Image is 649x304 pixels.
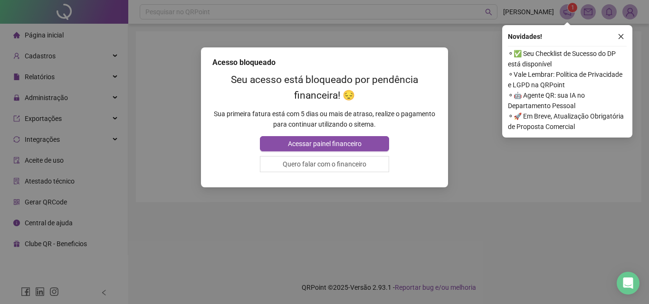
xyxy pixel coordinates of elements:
div: Open Intercom Messenger [617,272,639,295]
span: ⚬ 🚀 Em Breve, Atualização Obrigatória de Proposta Comercial [508,111,627,132]
span: Acessar painel financeiro [288,138,362,149]
span: ⚬ 🤖 Agente QR: sua IA no Departamento Pessoal [508,90,627,111]
span: ⚬ Vale Lembrar: Política de Privacidade e LGPD na QRPoint [508,69,627,90]
div: Acesso bloqueado [212,57,437,68]
h2: Seu acesso está bloqueado por pendência financeira! 😔 [212,72,437,103]
p: Sua primeira fatura está com 5 dias ou mais de atraso, realize o pagamento para continuar utiliza... [212,109,437,129]
span: ⚬ ✅ Seu Checklist de Sucesso do DP está disponível [508,48,627,69]
span: Novidades ! [508,31,542,42]
button: Quero falar com o financeiro [260,156,389,172]
button: Acessar painel financeiro [260,136,389,151]
span: close [618,33,624,40]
